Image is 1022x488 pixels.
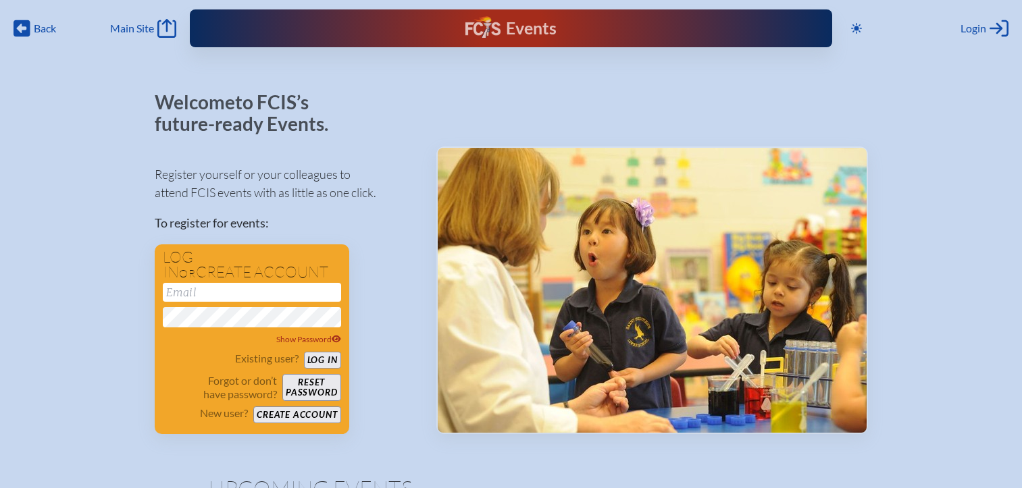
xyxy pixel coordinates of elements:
[155,92,344,134] p: Welcome to FCIS’s future-ready Events.
[438,148,867,433] img: Events
[34,22,56,35] span: Back
[155,165,415,202] p: Register yourself or your colleagues to attend FCIS events with as little as one click.
[253,406,340,423] button: Create account
[282,374,340,401] button: Resetpassword
[179,267,196,280] span: or
[961,22,986,35] span: Login
[163,283,341,302] input: Email
[304,352,341,369] button: Log in
[276,334,341,344] span: Show Password
[372,16,650,40] div: FCIS Events — Future ready
[235,352,299,365] p: Existing user?
[163,374,278,401] p: Forgot or don’t have password?
[155,214,415,232] p: To register for events:
[110,22,154,35] span: Main Site
[110,19,176,38] a: Main Site
[163,250,341,280] h1: Log in create account
[200,406,248,420] p: New user?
